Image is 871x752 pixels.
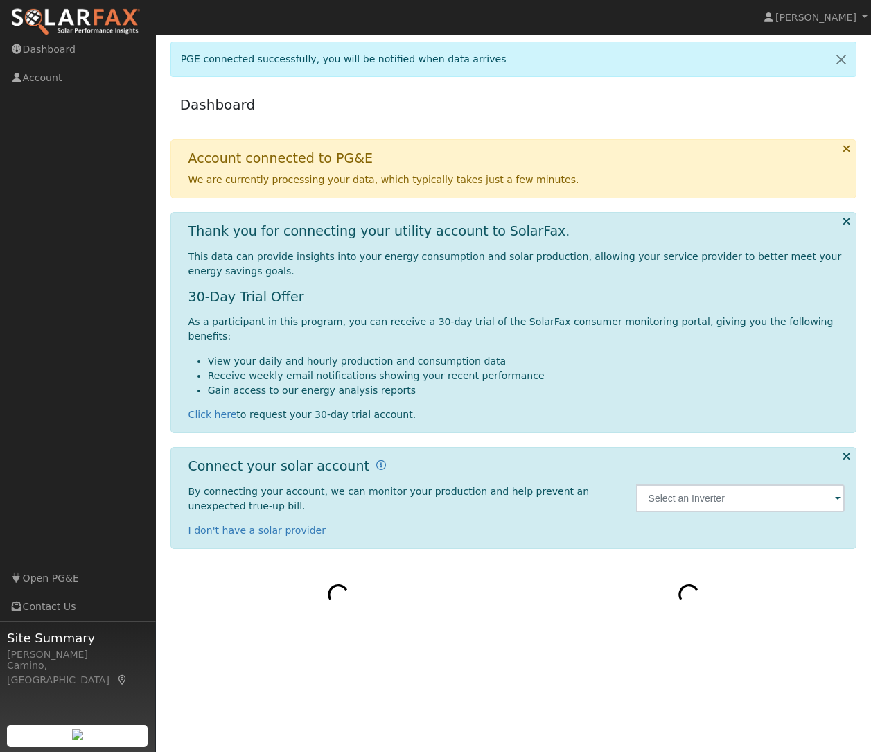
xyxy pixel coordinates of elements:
a: Map [116,674,129,685]
h1: Connect your solar account [188,458,369,474]
li: View your daily and hourly production and consumption data [208,354,845,369]
input: Select an Inverter [636,484,845,512]
h1: Account connected to PG&E [188,150,373,166]
p: As a participant in this program, you can receive a 30-day trial of the SolarFax consumer monitor... [188,315,845,344]
span: This data can provide insights into your energy consumption and solar production, allowing your s... [188,251,842,277]
a: Close [827,42,856,76]
img: SolarFax [10,8,141,37]
h1: Thank you for connecting your utility account to SolarFax. [188,223,570,239]
span: By connecting your account, we can monitor your production and help prevent an unexpected true-up... [188,486,590,511]
li: Receive weekly email notifications showing your recent performance [208,369,845,383]
a: Click here [188,409,237,420]
a: Dashboard [180,96,256,113]
div: PGE connected successfully, you will be notified when data arrives [170,42,857,77]
span: Site Summary [7,629,148,647]
a: I don't have a solar provider [188,525,326,536]
span: We are currently processing your data, which typically takes just a few minutes. [188,174,579,185]
span: [PERSON_NAME] [775,12,856,23]
div: [PERSON_NAME] [7,647,148,662]
h1: 30-Day Trial Offer [188,289,845,305]
li: Gain access to our energy analysis reports [208,383,845,398]
img: retrieve [72,729,83,740]
div: to request your 30-day trial account. [188,408,845,422]
div: Camino, [GEOGRAPHIC_DATA] [7,658,148,688]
